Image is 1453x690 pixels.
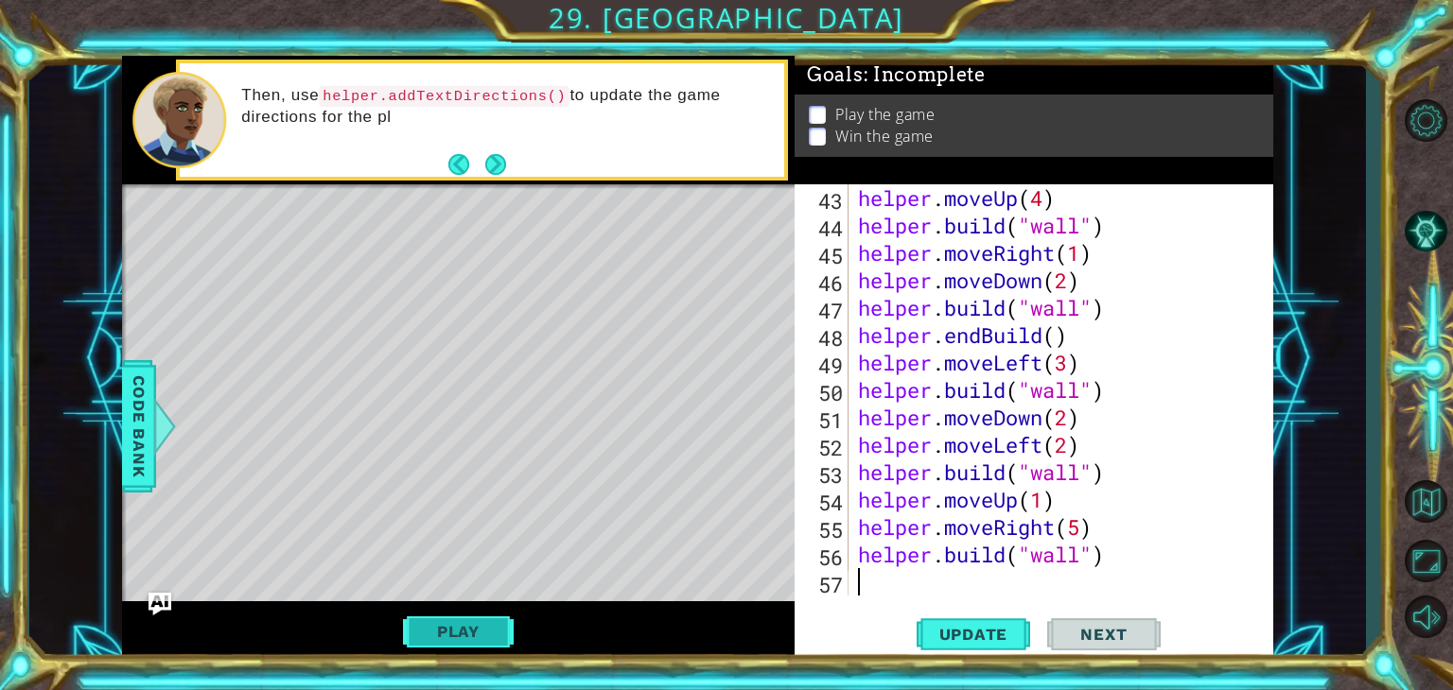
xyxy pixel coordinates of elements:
[1047,611,1161,659] button: Next
[798,461,849,489] div: 53
[798,269,849,297] div: 46
[798,434,849,461] div: 52
[1061,625,1146,644] span: Next
[807,63,986,87] span: Goals
[241,85,771,128] p: Then, use to update the game directions for the pl
[920,625,1027,644] span: Update
[448,154,485,175] button: Back
[798,379,849,406] div: 50
[149,593,171,615] button: Ask AI
[835,126,934,147] p: Win the game
[403,613,514,649] button: Play
[798,297,849,324] div: 47
[798,489,849,516] div: 54
[798,352,849,379] div: 49
[835,104,935,125] p: Play the game
[1398,207,1453,257] button: AI Hint
[124,369,154,484] span: Code Bank
[1398,592,1453,642] button: Mute
[1398,471,1453,533] a: Back to Map
[485,154,506,175] button: Next
[798,543,849,571] div: 56
[798,187,849,215] div: 43
[864,63,986,86] span: : Incomplete
[798,571,849,598] div: 57
[798,406,849,434] div: 51
[798,516,849,543] div: 55
[1398,536,1453,586] button: Maximize Browser
[798,324,849,352] div: 48
[798,215,849,242] div: 44
[1398,95,1453,146] button: Level Options
[798,242,849,269] div: 45
[917,611,1030,659] button: Update
[319,86,569,107] code: helper.addTextDirections()
[1398,474,1453,528] button: Back to Map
